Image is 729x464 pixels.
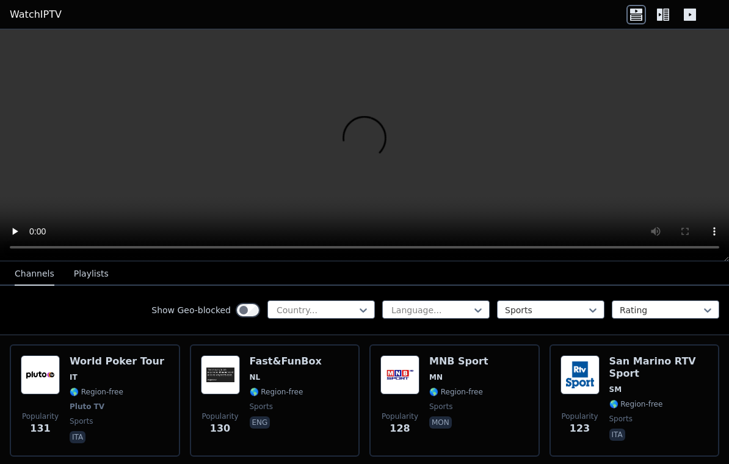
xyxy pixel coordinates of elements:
span: MN [429,372,443,382]
span: Popularity [22,411,59,421]
h6: San Marino RTV Sport [609,355,709,380]
span: 123 [570,421,590,436]
span: 130 [210,421,230,436]
img: San Marino RTV Sport [560,355,600,394]
p: ita [609,429,625,441]
span: Popularity [201,411,238,421]
span: sports [429,402,452,411]
label: Show Geo-blocked [151,304,231,316]
span: Pluto TV [70,402,104,411]
span: Popularity [561,411,598,421]
h6: World Poker Tour [70,355,164,368]
span: SM [609,385,622,394]
span: Popularity [382,411,418,421]
p: mon [429,416,452,429]
span: sports [70,416,93,426]
span: NL [250,372,261,382]
span: IT [70,372,78,382]
span: 🌎 Region-free [250,387,303,397]
span: sports [250,402,273,411]
button: Channels [15,263,54,286]
p: eng [250,416,270,429]
img: MNB Sport [380,355,419,394]
span: 🌎 Region-free [70,387,123,397]
span: 128 [390,421,410,436]
span: sports [609,414,633,424]
p: ita [70,431,85,443]
a: WatchIPTV [10,7,62,22]
span: 🌎 Region-free [429,387,483,397]
h6: Fast&FunBox [250,355,322,368]
img: Fast&FunBox [201,355,240,394]
span: 131 [30,421,50,436]
h6: MNB Sport [429,355,488,368]
button: Playlists [74,263,109,286]
span: 🌎 Region-free [609,399,663,409]
img: World Poker Tour [21,355,60,394]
